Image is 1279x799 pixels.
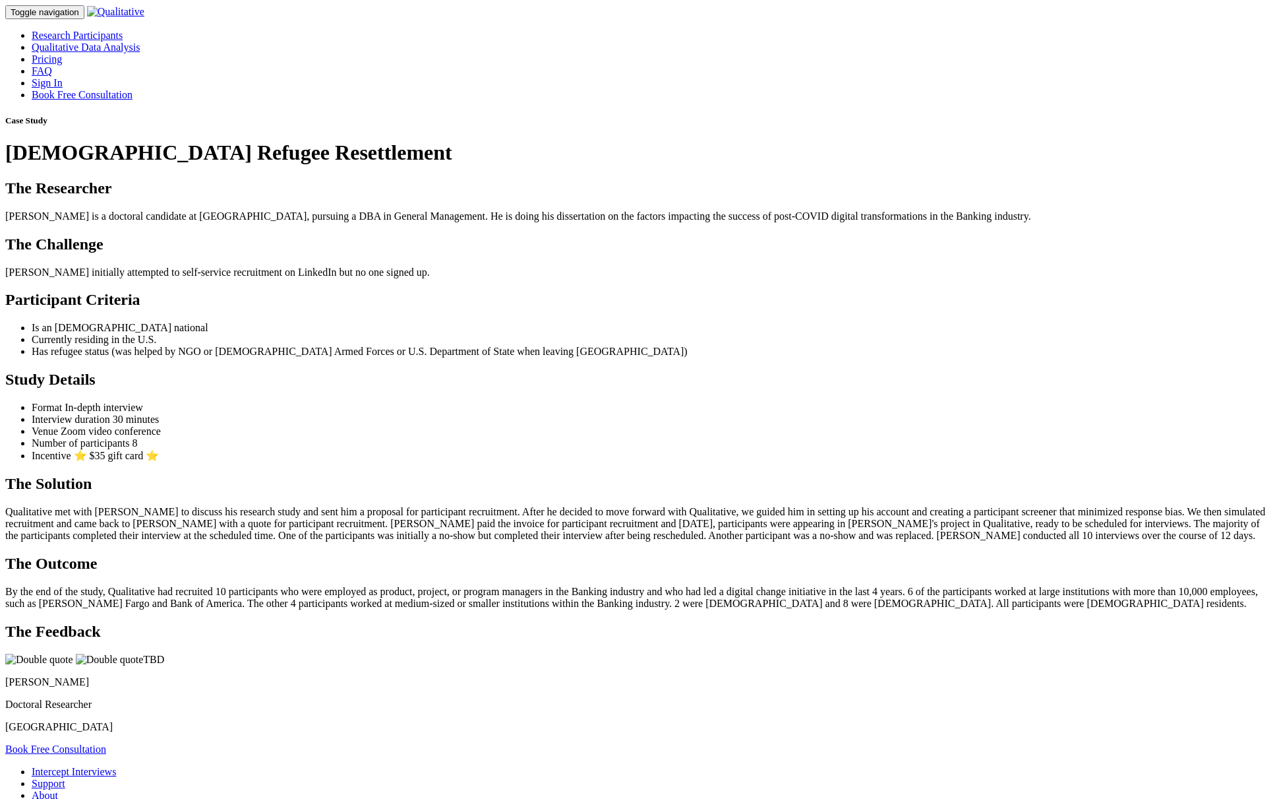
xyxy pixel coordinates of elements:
h2: The Researcher [5,179,1274,197]
a: Research Participants [32,30,123,41]
p: TBD [5,654,1274,666]
a: Sign In [32,77,63,88]
span: Interview duration [32,414,110,425]
img: Double quote [76,654,144,666]
span: 8 [132,437,137,449]
a: Support [32,778,65,789]
span: Format [32,402,62,413]
span: Incentive [32,450,71,461]
a: Qualitative Data Analysis [32,42,140,53]
h5: Case Study [5,115,1274,126]
span: Toggle navigation [11,7,79,17]
span: In-depth interview [65,402,143,413]
a: Book Free Consultation [32,89,133,100]
img: Qualitative [87,6,144,18]
h2: The Outcome [5,555,1274,573]
li: Currently residing in the U.S. [32,334,1274,346]
a: FAQ [32,65,52,77]
p: [PERSON_NAME] is a doctoral candidate at [GEOGRAPHIC_DATA], pursuing a DBA in General Management.... [5,210,1274,222]
li: Has refugee status (was helped by NGO or [DEMOGRAPHIC_DATA] Armed Forces or U.S. Department of St... [32,346,1274,358]
span: Zoom video conference [61,426,161,437]
h2: Participant Criteria [5,291,1274,309]
li: Is an [DEMOGRAPHIC_DATA] national [32,322,1274,334]
a: Pricing [32,53,62,65]
p: Doctoral Researcher [5,699,1274,711]
p: [PERSON_NAME] [5,676,1274,688]
a: Book Free Consultation [5,744,106,755]
h2: Study Details [5,371,1274,389]
p: Qualitative met with [PERSON_NAME] to discuss his research study and sent him a proposal for part... [5,506,1274,542]
a: Intercept Interviews [32,766,116,777]
p: [GEOGRAPHIC_DATA] [5,721,1274,733]
h2: The Solution [5,475,1274,493]
h1: [DEMOGRAPHIC_DATA] Refugee Resettlement [5,141,1274,165]
button: Toggle navigation [5,5,84,19]
img: Double quote [5,654,73,666]
h2: The Feedback [5,623,1274,641]
span: 30 minutes [113,414,160,425]
span: Number of participants [32,437,129,449]
h2: The Challenge [5,236,1274,253]
p: [PERSON_NAME] initially attempted to self-service recruitment on LinkedIn but no one signed up. [5,267,1274,278]
p: By the end of the study, Qualitative had recruited 10 participants who were employed as product, ... [5,586,1274,610]
span: Venue [32,426,58,437]
span: ⭐ $35 gift card ⭐ [74,450,160,461]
